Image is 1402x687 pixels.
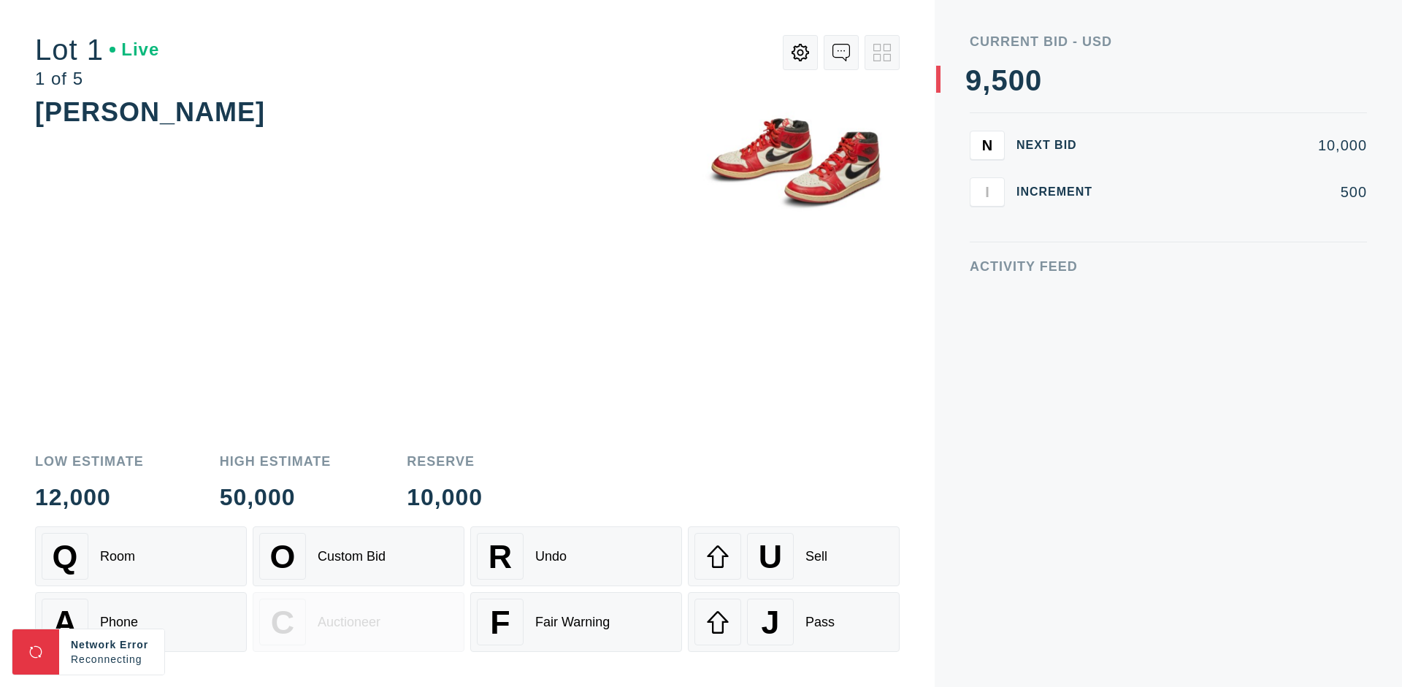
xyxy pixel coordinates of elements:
[535,615,610,630] div: Fair Warning
[470,526,682,586] button: RUndo
[35,97,265,127] div: [PERSON_NAME]
[35,35,159,64] div: Lot 1
[1016,139,1104,151] div: Next Bid
[490,604,510,641] span: F
[1025,66,1042,95] div: 0
[759,538,782,575] span: U
[489,538,512,575] span: R
[100,549,135,564] div: Room
[110,41,159,58] div: Live
[965,66,982,95] div: 9
[100,615,138,630] div: Phone
[53,604,77,641] span: A
[535,549,567,564] div: Undo
[1016,186,1104,198] div: Increment
[970,260,1367,273] div: Activity Feed
[71,637,153,652] div: Network Error
[253,592,464,652] button: CAuctioneer
[270,538,296,575] span: O
[970,177,1005,207] button: I
[1008,66,1025,95] div: 0
[991,66,1008,95] div: 5
[470,592,682,652] button: FFair Warning
[220,485,332,509] div: 50,000
[970,35,1367,48] div: Current Bid - USD
[35,455,144,468] div: Low Estimate
[761,604,779,641] span: J
[220,455,332,468] div: High Estimate
[982,137,992,153] span: N
[407,455,483,468] div: Reserve
[1116,138,1367,153] div: 10,000
[970,131,1005,160] button: N
[271,604,294,641] span: C
[71,652,153,667] div: Reconnecting
[253,526,464,586] button: OCustom Bid
[1116,185,1367,199] div: 500
[805,549,827,564] div: Sell
[35,592,247,652] button: APhone
[318,615,380,630] div: Auctioneer
[35,485,144,509] div: 12,000
[35,70,159,88] div: 1 of 5
[35,526,247,586] button: QRoom
[53,538,78,575] span: Q
[407,485,483,509] div: 10,000
[688,526,900,586] button: USell
[985,183,989,200] span: I
[805,615,835,630] div: Pass
[982,66,991,358] div: ,
[688,592,900,652] button: JPass
[318,549,386,564] div: Custom Bid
